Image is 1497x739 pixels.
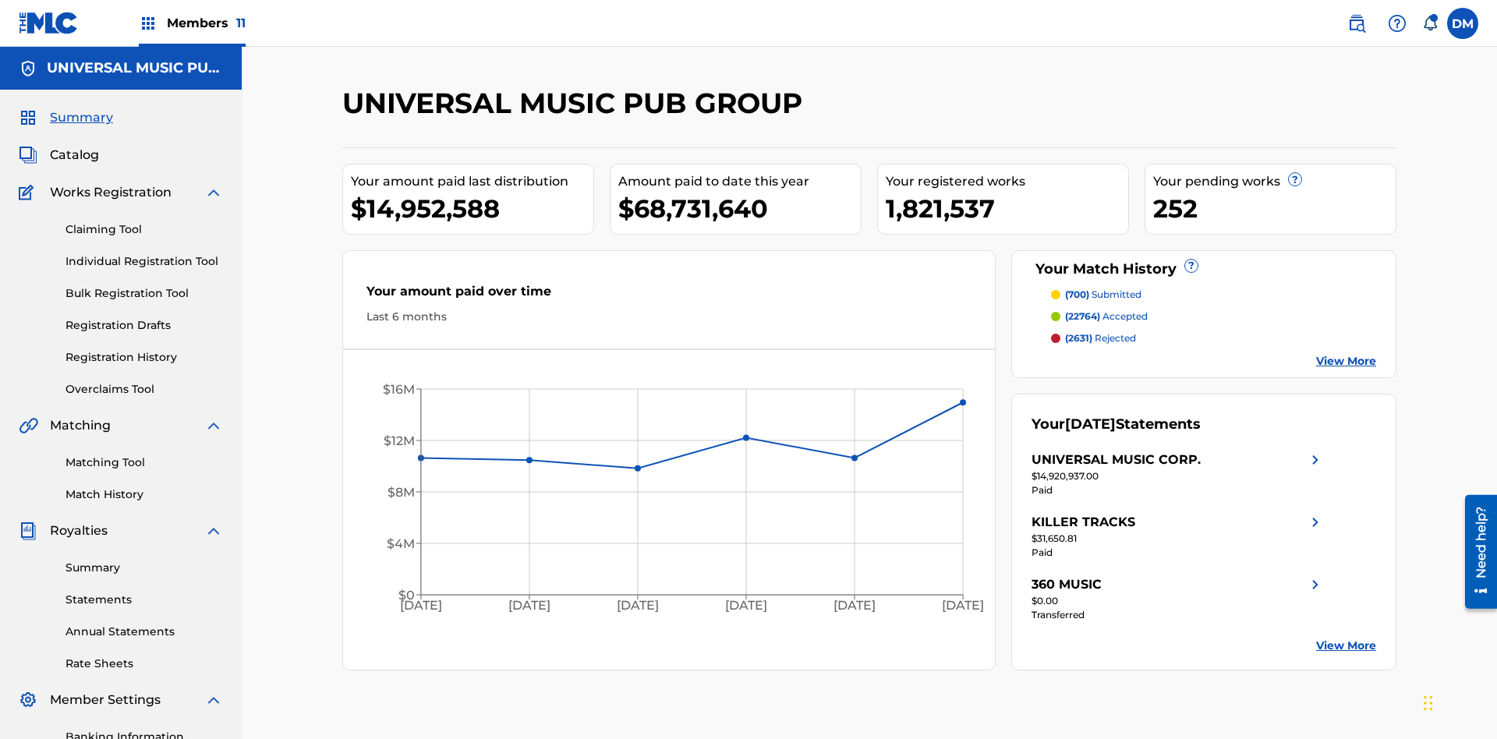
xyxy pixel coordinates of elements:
div: Your pending works [1153,172,1396,191]
span: Works Registration [50,183,172,202]
tspan: $4M [387,536,415,551]
tspan: [DATE] [400,599,442,613]
div: Your amount paid last distribution [351,172,593,191]
a: Individual Registration Tool [65,253,223,270]
div: Your registered works [886,172,1128,191]
div: Notifications [1422,16,1438,31]
img: Catalog [19,146,37,164]
iframe: Resource Center [1453,489,1497,617]
tspan: [DATE] [943,599,985,613]
a: Matching Tool [65,454,223,471]
a: SummarySummary [19,108,113,127]
tspan: $16M [383,382,415,397]
h5: UNIVERSAL MUSIC PUB GROUP [47,59,223,77]
a: (22764) accepted [1051,309,1377,324]
p: submitted [1065,288,1141,302]
a: KILLER TRACKSright chevron icon$31,650.81Paid [1032,513,1325,560]
div: UNIVERSAL MUSIC CORP. [1032,451,1201,469]
img: expand [204,183,223,202]
img: Works Registration [19,183,39,202]
a: CatalogCatalog [19,146,99,164]
div: $14,952,588 [351,191,593,226]
img: Accounts [19,59,37,78]
span: (22764) [1065,310,1100,322]
a: Overclaims Tool [65,381,223,398]
span: Summary [50,108,113,127]
img: Summary [19,108,37,127]
img: Member Settings [19,691,37,709]
a: Registration Drafts [65,317,223,334]
iframe: Chat Widget [1419,664,1497,739]
span: Members [167,14,246,32]
div: $31,650.81 [1032,532,1325,546]
p: accepted [1065,309,1148,324]
div: User Menu [1447,8,1478,39]
img: help [1388,14,1407,33]
span: Catalog [50,146,99,164]
div: Drag [1424,680,1433,727]
a: Rate Sheets [65,656,223,672]
span: (700) [1065,288,1089,300]
a: View More [1316,353,1376,369]
a: Bulk Registration Tool [65,285,223,302]
img: expand [204,691,223,709]
div: Amount paid to date this year [618,172,861,191]
tspan: $12M [384,433,415,448]
span: Royalties [50,522,108,540]
tspan: [DATE] [508,599,550,613]
div: Help [1382,8,1413,39]
img: MLC Logo [19,12,79,34]
img: Royalties [19,522,37,540]
span: 11 [236,16,246,30]
img: Top Rightsholders [139,14,157,33]
div: Transferred [1032,608,1325,622]
div: Your Match History [1032,259,1377,280]
tspan: [DATE] [725,599,767,613]
a: (700) submitted [1051,288,1377,302]
img: search [1347,14,1366,33]
img: right chevron icon [1306,451,1325,469]
div: $68,731,640 [618,191,861,226]
h2: UNIVERSAL MUSIC PUB GROUP [342,86,810,121]
div: $0.00 [1032,594,1325,608]
div: 1,821,537 [886,191,1128,226]
a: Annual Statements [65,624,223,640]
a: Public Search [1341,8,1372,39]
div: Last 6 months [366,309,971,325]
div: $14,920,937.00 [1032,469,1325,483]
span: ? [1289,173,1301,186]
tspan: [DATE] [833,599,876,613]
div: 252 [1153,191,1396,226]
span: ? [1185,260,1198,272]
div: Paid [1032,546,1325,560]
img: expand [204,416,223,435]
a: UNIVERSAL MUSIC CORP.right chevron icon$14,920,937.00Paid [1032,451,1325,497]
span: Member Settings [50,691,161,709]
a: (2631) rejected [1051,331,1377,345]
a: Match History [65,486,223,503]
div: Your Statements [1032,414,1201,435]
div: Paid [1032,483,1325,497]
span: Matching [50,416,111,435]
a: Registration History [65,349,223,366]
img: right chevron icon [1306,575,1325,594]
a: Summary [65,560,223,576]
span: (2631) [1065,332,1092,344]
tspan: $0 [398,588,415,603]
img: expand [204,522,223,540]
p: rejected [1065,331,1136,345]
div: 360 MUSIC [1032,575,1102,594]
tspan: [DATE] [617,599,659,613]
tspan: $8M [388,485,415,500]
a: View More [1316,638,1376,654]
div: KILLER TRACKS [1032,513,1135,532]
div: Your amount paid over time [366,282,971,309]
span: [DATE] [1065,415,1116,433]
img: right chevron icon [1306,513,1325,532]
a: 360 MUSICright chevron icon$0.00Transferred [1032,575,1325,622]
a: Claiming Tool [65,221,223,238]
a: Statements [65,592,223,608]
